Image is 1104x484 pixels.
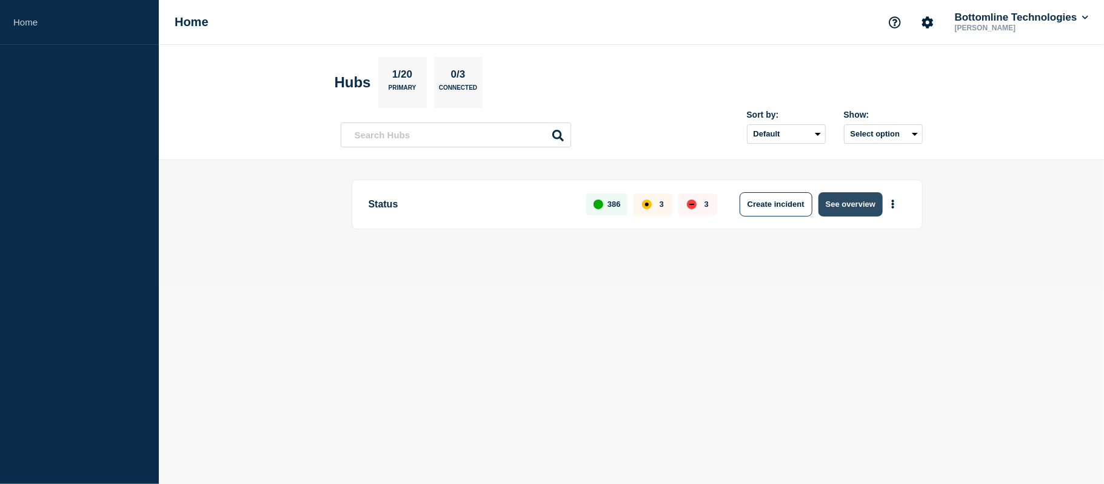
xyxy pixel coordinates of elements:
p: Connected [439,84,477,97]
p: [PERSON_NAME] [952,24,1079,32]
h2: Hubs [335,74,371,91]
div: Sort by: [747,110,826,119]
button: Support [882,10,908,35]
input: Search Hubs [341,123,571,147]
p: Primary [389,84,417,97]
p: 3 [704,200,709,209]
button: Account settings [915,10,940,35]
p: 0/3 [446,69,470,84]
button: Create incident [740,192,812,217]
p: 386 [607,200,621,209]
button: More actions [885,193,901,215]
button: See overview [818,192,883,217]
h1: Home [175,15,209,29]
select: Sort by [747,124,826,144]
p: 3 [660,200,664,209]
div: Show: [844,110,923,119]
p: Status [369,192,573,217]
button: Select option [844,124,923,144]
div: down [687,200,697,209]
p: 1/20 [387,69,417,84]
div: affected [642,200,652,209]
div: up [594,200,603,209]
button: Bottomline Technologies [952,12,1091,24]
